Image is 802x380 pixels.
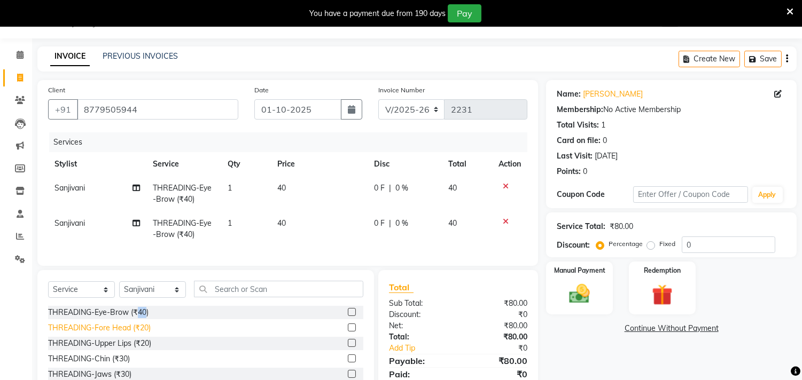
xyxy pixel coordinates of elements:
label: Fixed [659,239,675,249]
div: ₹80.00 [458,320,536,331]
div: 0 [603,135,607,146]
div: Discount: [557,240,590,251]
div: You have a payment due from 190 days [309,8,446,19]
span: 0 F [374,218,385,229]
label: Manual Payment [554,266,605,275]
span: 40 [448,183,457,193]
div: Service Total: [557,221,605,232]
div: Sub Total: [381,298,458,309]
input: Search by Name/Mobile/Email/Code [77,99,238,120]
img: _gift.svg [645,282,679,308]
div: Points: [557,166,581,177]
span: THREADING-Eye-Brow (₹40) [153,183,212,204]
th: Qty [221,152,271,176]
label: Client [48,85,65,95]
div: Name: [557,89,581,100]
a: INVOICE [50,47,90,66]
div: Payable: [381,354,458,367]
span: 1 [228,218,232,228]
label: Invoice Number [378,85,425,95]
span: 40 [277,183,286,193]
a: Add Tip [381,343,471,354]
span: 0 % [395,183,408,194]
button: Pay [448,4,481,22]
img: _cash.svg [563,282,596,306]
th: Action [492,152,527,176]
div: THREADING-Fore Head (₹20) [48,322,151,334]
div: THREADING-Jaws (₹30) [48,369,131,380]
div: Total Visits: [557,120,599,131]
div: Membership: [557,104,603,115]
div: Discount: [381,309,458,320]
div: ₹80.00 [458,298,536,309]
div: ₹80.00 [610,221,633,232]
a: PREVIOUS INVOICES [103,51,178,61]
span: 40 [277,218,286,228]
div: ₹0 [471,343,536,354]
span: | [389,218,391,229]
th: Price [271,152,368,176]
div: 0 [583,166,587,177]
button: Apply [752,187,783,203]
div: Coupon Code [557,189,633,200]
button: Save [744,51,782,67]
a: Continue Without Payment [548,323,795,334]
div: THREADING-Chin (₹30) [48,353,130,365]
label: Date [254,85,269,95]
input: Search or Scan [194,281,363,297]
th: Service [146,152,221,176]
span: Total [389,282,414,293]
span: 40 [448,218,457,228]
div: THREADING-Eye-Brow (₹40) [48,307,149,318]
div: [DATE] [595,151,618,162]
span: Sanjivani [54,183,85,193]
div: 1 [601,120,605,131]
button: Create New [679,51,740,67]
div: Services [49,132,535,152]
button: +91 [48,99,78,120]
th: Disc [368,152,442,176]
div: Last Visit: [557,151,593,162]
a: [PERSON_NAME] [583,89,643,100]
div: THREADING-Upper Lips (₹20) [48,338,151,349]
input: Enter Offer / Coupon Code [633,186,748,203]
span: 0 % [395,218,408,229]
span: | [389,183,391,194]
div: Net: [381,320,458,331]
div: ₹80.00 [458,331,536,343]
div: No Active Membership [557,104,786,115]
th: Total [442,152,492,176]
span: THREADING-Eye-Brow (₹40) [153,218,212,239]
span: 1 [228,183,232,193]
span: 0 F [374,183,385,194]
div: ₹80.00 [458,354,536,367]
div: ₹0 [458,309,536,320]
span: Sanjivani [54,218,85,228]
label: Redemption [644,266,681,275]
label: Percentage [609,239,643,249]
div: Total: [381,331,458,343]
th: Stylist [48,152,146,176]
div: Card on file: [557,135,601,146]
